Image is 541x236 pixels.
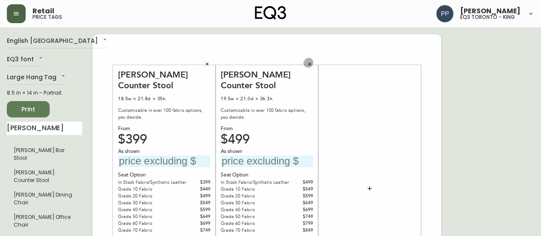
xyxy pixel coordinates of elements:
div: In Stock Fabric/Synthetic Leather [118,179,194,186]
div: $599 [194,206,210,213]
input: price excluding $ [118,155,210,167]
div: Grade 70 Fabric [221,227,297,234]
li: Large Hang Tag [7,143,82,165]
div: $499 [221,136,313,143]
div: $399 [118,136,210,143]
div: $499 [194,193,210,200]
div: EQ3 font [7,53,44,67]
div: $749 [297,213,313,220]
textarea: ISLE 8'X10' RUG [26,35,118,59]
div: English [GEOGRAPHIC_DATA] [7,34,108,48]
div: In Stock Fabric/Synthetic Leather [221,179,297,186]
li: [PERSON_NAME] Dining Chair [7,188,82,210]
div: $849 [297,227,313,234]
h5: price tags [33,15,62,20]
div: Grade 30 Fabric [221,200,297,206]
div: Grade 20 Fabric [221,193,297,200]
div: Grade 60 Fabric [221,220,297,227]
img: logo [255,6,287,20]
div: $399 [194,179,210,186]
div: Grade 40 Fabric [118,206,194,213]
div: Grade 40 Fabric [221,206,297,213]
div: $549 [194,200,210,206]
div: $649 [194,213,210,220]
div: Seat Option [221,171,313,179]
div: $449 [194,186,210,193]
div: Grade 10 Fabric [118,186,194,193]
input: Search [7,122,82,135]
span: As shown [221,148,244,155]
div: Grade 70 Fabric [118,227,194,234]
div: 19.5w × 21.0d × 36.3h [221,95,313,103]
span: Retail [33,8,54,15]
div: $499 [297,179,313,186]
div: $699 [297,206,313,213]
li: [PERSON_NAME] Office Chair [7,210,82,232]
div: $699 [194,220,210,227]
div: Large Hang Tag [7,71,67,85]
div: Grade 30 Fabric [118,200,194,206]
div: [PERSON_NAME] Counter Stool [221,69,313,91]
div: $799 [297,220,313,227]
span: From [221,125,233,132]
div: Grade 10 Fabric [221,186,297,193]
div: $599 [297,193,313,200]
div: 18.5w × 21.8d × 35h [118,95,210,103]
span: Print [14,104,43,115]
div: $749 [194,227,210,234]
div: Grade 20 Fabric [118,193,194,200]
button: Print [7,101,50,117]
li: Large Hang Tag [7,165,82,188]
span: [PERSON_NAME] [460,8,520,15]
span: From [118,125,130,132]
img: 93ed64739deb6bac3372f15ae91c6632 [436,5,453,22]
textarea: STEEL -100% WOOL [26,63,118,86]
div: [PERSON_NAME] Counter Stool [118,69,210,91]
div: Grade 50 Fabric [221,213,297,220]
div: Customizable in over 100 fabric options, you decide. [118,107,210,121]
h5: eq3 toronto - king [460,15,515,20]
div: Grade 60 Fabric [118,220,194,227]
div: Customizable in over 100 fabric options, you decide. [221,107,313,121]
div: $649 [297,200,313,206]
input: price excluding $ [221,155,313,167]
div: Grade 50 Fabric [118,213,194,220]
div: Seat Option [118,171,210,179]
div: 8.5 in × 14 in – Portrait [7,89,82,97]
div: $549 [297,186,313,193]
span: As shown [118,148,141,155]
